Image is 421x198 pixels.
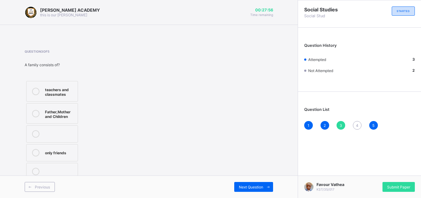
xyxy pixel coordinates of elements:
[317,182,344,187] span: Favour Vathea
[308,123,309,128] span: 1
[40,13,87,17] span: this is our [PERSON_NAME]
[304,43,337,48] span: Question History
[45,108,75,119] div: Father,Mother and Children
[40,7,100,13] span: [PERSON_NAME] ACADEMY
[250,8,273,12] span: 00:27:56
[304,14,360,18] span: Social Stud
[308,57,326,62] span: Attempted
[25,63,116,67] div: A family consists of?
[308,68,333,73] span: Not Attempted
[340,123,342,128] span: 3
[412,68,415,73] b: 2
[324,123,326,128] span: 2
[250,13,273,17] span: Time remaining
[397,10,410,13] span: STARTED
[45,86,75,97] div: teachers and classmates
[356,123,358,128] span: 4
[35,185,50,189] span: Previous
[412,57,415,62] b: 3
[387,185,410,189] span: Submit Paper
[317,188,334,191] span: KST/35/017
[25,50,116,53] span: Question 3 of 5
[304,6,360,13] span: Social Studies
[45,149,75,155] div: only friends
[239,185,263,189] span: Next Question
[372,123,374,128] span: 5
[304,107,329,112] span: Question List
